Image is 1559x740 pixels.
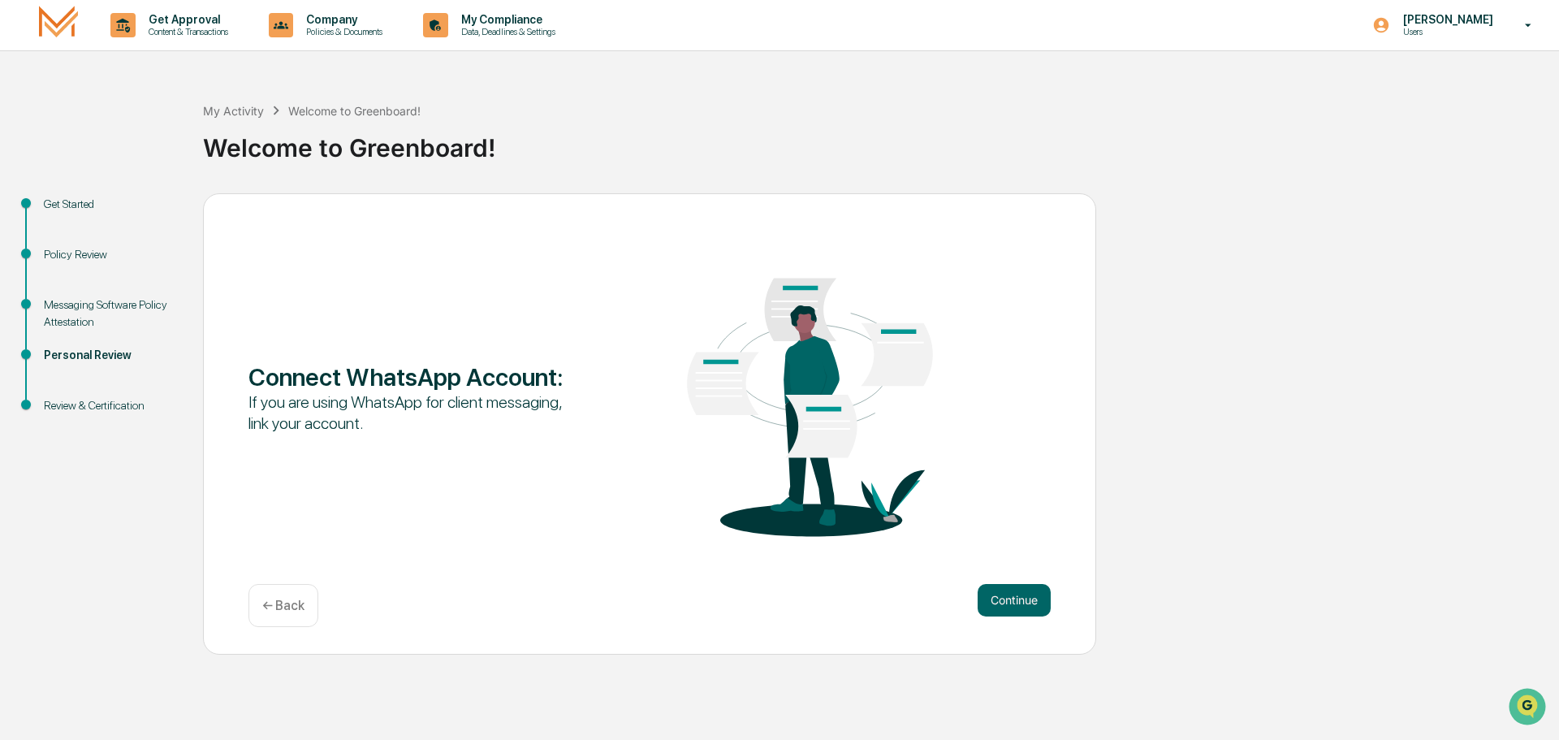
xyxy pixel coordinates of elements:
img: 1746055101610-c473b297-6a78-478c-a979-82029cc54cd1 [16,124,45,154]
span: Pylon [162,275,196,288]
span: Data Lookup [32,236,102,252]
div: Messaging Software Policy Attestation [44,296,177,331]
p: Data, Deadlines & Settings [448,26,564,37]
p: Policies & Documents [293,26,391,37]
div: 🔎 [16,237,29,250]
div: 🖐️ [16,206,29,219]
p: Users [1390,26,1501,37]
div: Get Started [44,196,177,213]
p: Get Approval [136,13,236,26]
div: If you are using WhatsApp for client messaging, link your account. [248,392,569,434]
div: Start new chat [55,124,266,141]
p: How can we help? [16,34,296,60]
button: Continue [978,584,1051,617]
img: Connect WhatsApp Account [650,229,970,564]
a: 🗄️Attestations [111,198,208,227]
div: Connect WhatsApp Account : [248,362,569,392]
div: Welcome to Greenboard! [288,104,421,118]
p: Company [293,13,391,26]
div: My Activity [203,104,264,118]
p: ← Back [262,598,304,613]
div: Personal Review [44,347,177,364]
a: Powered byPylon [114,275,196,288]
a: 🖐️Preclearance [10,198,111,227]
img: logo [39,6,78,44]
iframe: Open customer support [1507,686,1551,730]
div: Welcome to Greenboard! [203,120,1551,162]
p: Content & Transactions [136,26,236,37]
div: We're available if you need us! [55,141,205,154]
div: Policy Review [44,246,177,263]
div: 🗄️ [118,206,131,219]
p: [PERSON_NAME] [1390,13,1501,26]
p: My Compliance [448,13,564,26]
a: 🔎Data Lookup [10,229,109,258]
button: Start new chat [276,129,296,149]
div: Review & Certification [44,397,177,414]
span: Preclearance [32,205,105,221]
span: Attestations [134,205,201,221]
